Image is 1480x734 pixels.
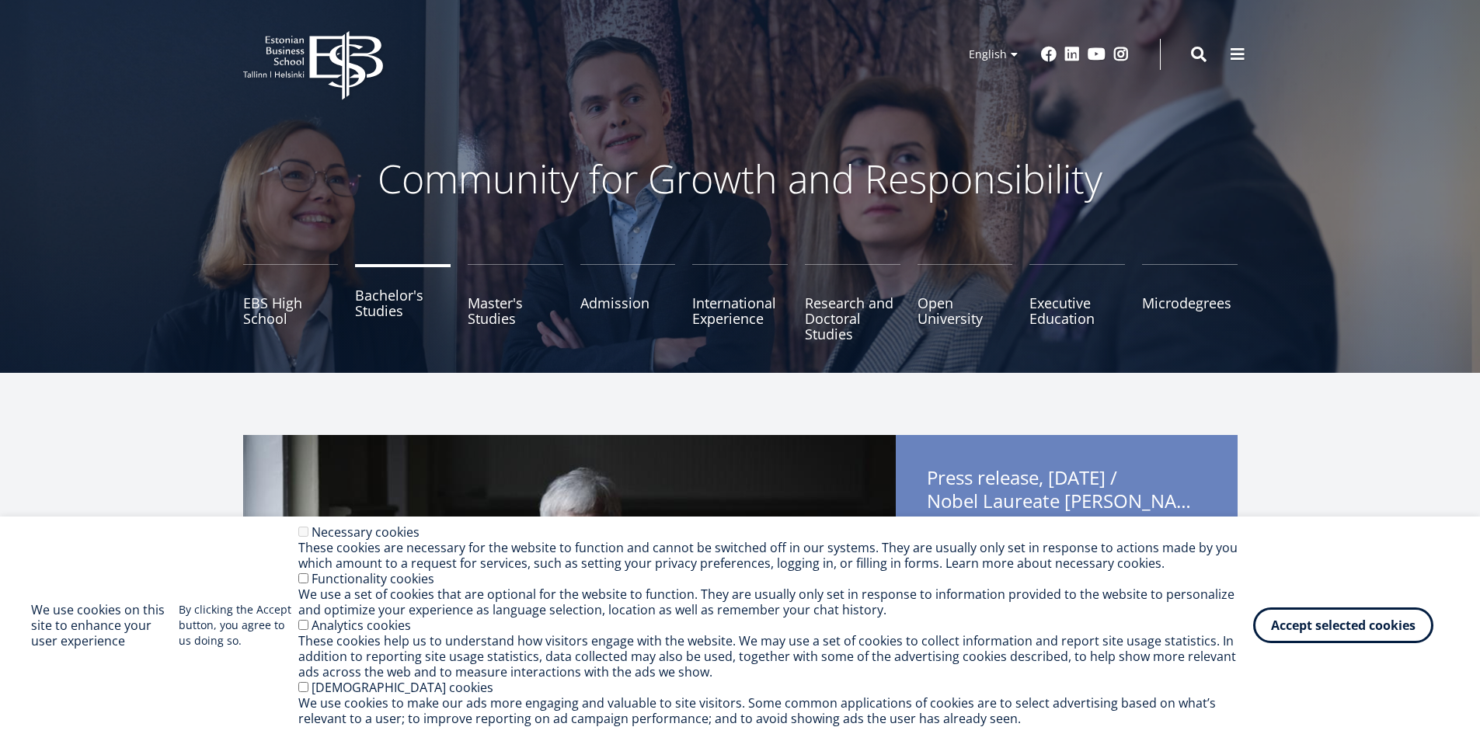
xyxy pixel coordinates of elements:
[1253,607,1433,643] button: Accept selected cookies
[805,264,900,342] a: Research and Doctoral Studies
[312,524,420,541] label: Necessary cookies
[243,435,896,730] img: a
[298,586,1253,617] div: We use a set of cookies that are optional for the website to function. They are usually only set ...
[298,633,1253,680] div: These cookies help us to understand how visitors engage with the website. We may use a set of coo...
[927,466,1207,517] span: Press release, [DATE] /
[927,489,1207,513] span: Nobel Laureate [PERSON_NAME] to Deliver Lecture at [GEOGRAPHIC_DATA]
[329,155,1152,202] p: Community for Growth and Responsibility
[179,602,298,649] p: By clicking the Accept button, you agree to us doing so.
[298,540,1253,571] div: These cookies are necessary for the website to function and cannot be switched off in our systems...
[298,695,1253,726] div: We use cookies to make our ads more engaging and valuable to site visitors. Some common applicati...
[468,264,563,342] a: Master's Studies
[1113,47,1129,62] a: Instagram
[312,570,434,587] label: Functionality cookies
[355,264,451,342] a: Bachelor's Studies
[312,679,493,696] label: [DEMOGRAPHIC_DATA] cookies
[1088,47,1106,62] a: Youtube
[243,264,339,342] a: EBS High School
[1029,264,1125,342] a: Executive Education
[1064,47,1080,62] a: Linkedin
[918,264,1013,342] a: Open University
[692,264,788,342] a: International Experience
[1041,47,1057,62] a: Facebook
[312,617,411,634] label: Analytics cookies
[580,264,676,342] a: Admission
[1142,264,1238,342] a: Microdegrees
[31,602,179,649] h2: We use cookies on this site to enhance your user experience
